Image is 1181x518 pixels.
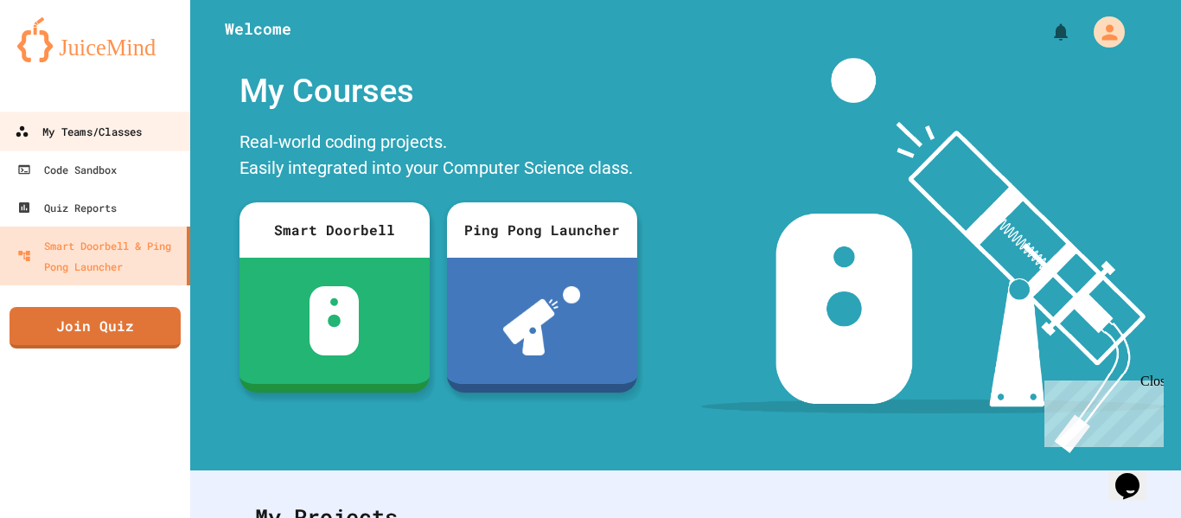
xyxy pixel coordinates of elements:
div: My Account [1076,12,1129,52]
div: Code Sandbox [17,159,117,180]
div: Real-world coding projects. Easily integrated into your Computer Science class. [231,125,646,189]
div: Quiz Reports [17,197,117,218]
a: Join Quiz [10,307,181,349]
div: Chat with us now!Close [7,7,119,110]
div: Smart Doorbell [239,202,430,258]
img: banner-image-my-projects.png [701,58,1165,453]
div: Ping Pong Launcher [447,202,637,258]
div: My Courses [231,58,646,125]
div: Smart Doorbell & Ping Pong Launcher [17,235,180,277]
div: My Teams/Classes [15,121,142,143]
img: logo-orange.svg [17,17,173,62]
iframe: chat widget [1108,449,1164,501]
div: My Notifications [1018,17,1076,47]
img: sdb-white.svg [310,286,359,355]
iframe: chat widget [1037,374,1164,447]
img: ppl-with-ball.png [503,286,580,355]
